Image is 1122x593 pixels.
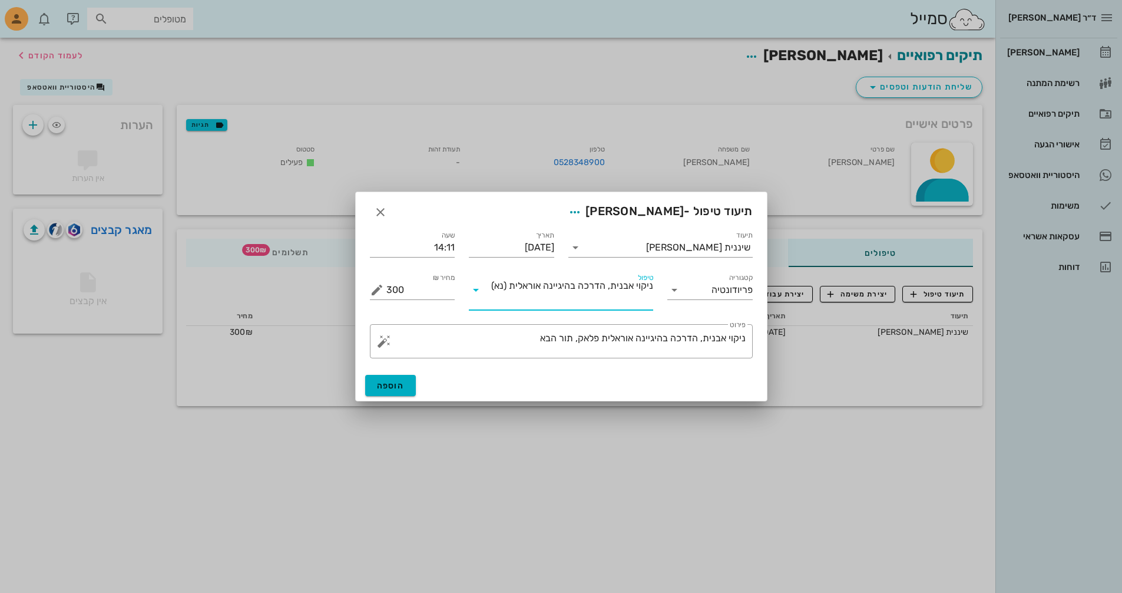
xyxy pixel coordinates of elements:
label: שעה [442,231,455,240]
label: טיפול [638,274,653,282]
div: תיעודשיננית [PERSON_NAME] [568,238,753,257]
span: הוספה [377,381,405,391]
span: [PERSON_NAME] [585,204,684,218]
label: פירוט [730,321,746,330]
label: קטגוריה [729,274,753,282]
label: מחיר ₪ [433,274,455,282]
label: תיעוד [736,231,753,240]
label: תאריך [535,231,554,240]
button: מחיר ₪ appended action [370,283,384,297]
span: תיעוד טיפול - [564,202,753,223]
span: ניקוי אבנית, הדרכה בהיגיינה אוראלית [509,281,653,291]
span: (נא) [491,281,507,291]
button: הוספה [365,375,416,396]
div: שיננית [PERSON_NAME] [646,242,750,253]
